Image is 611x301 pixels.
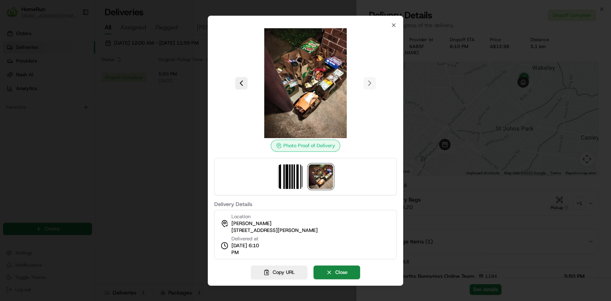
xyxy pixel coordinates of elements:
span: Location [231,213,251,220]
span: [DATE] 6:10 PM [231,242,267,256]
span: Delivered at [231,235,267,242]
button: Close [314,266,360,279]
div: Photo Proof of Delivery [271,140,340,152]
img: photo_proof_of_delivery image [251,28,360,138]
img: barcode_scan_on_pickup image [278,164,302,189]
span: [PERSON_NAME] [231,220,272,227]
img: photo_proof_of_delivery image [309,164,333,189]
button: Copy URL [251,266,307,279]
label: Delivery Details [214,201,397,207]
span: [STREET_ADDRESS][PERSON_NAME] [231,227,318,234]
